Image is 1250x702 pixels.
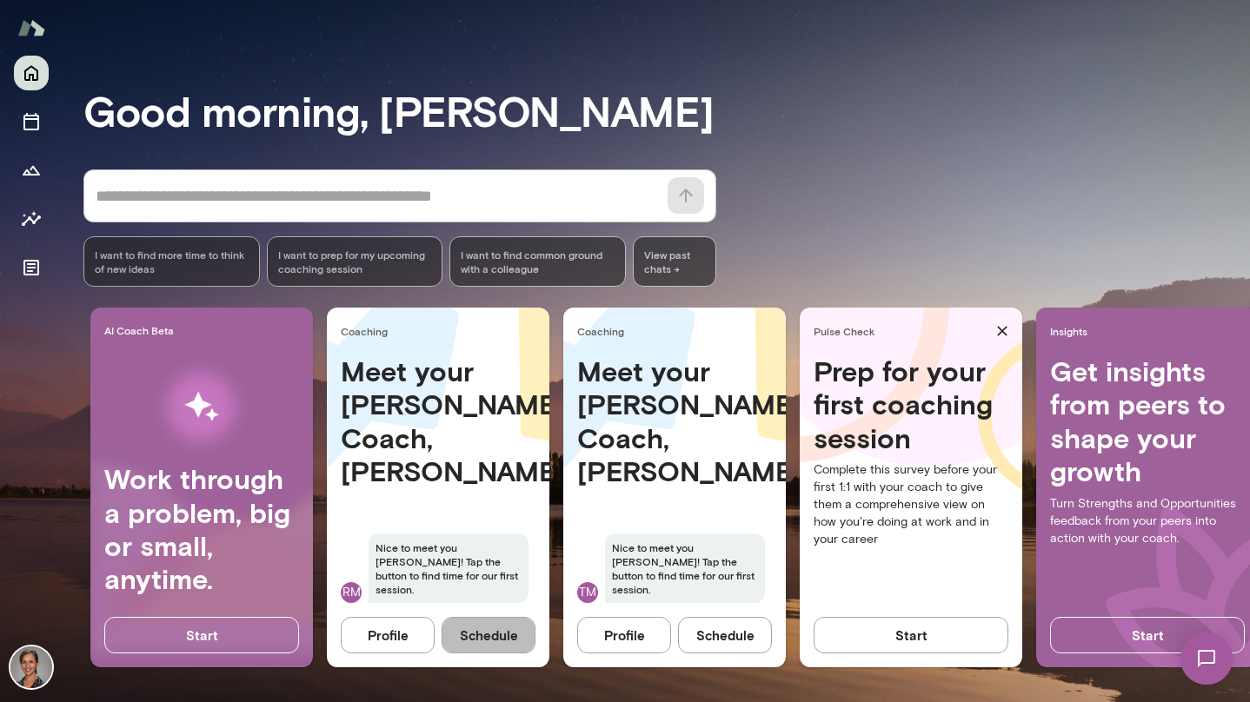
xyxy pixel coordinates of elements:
button: Schedule [678,617,772,653]
span: Nice to meet you [PERSON_NAME]! Tap the button to find time for our first session. [369,533,529,603]
button: Growth Plan [14,153,49,188]
button: Profile [577,617,671,653]
button: Documents [14,250,49,285]
img: Lavanya Rajan [10,646,52,688]
span: Coaching [577,324,779,338]
h3: Good morning, [PERSON_NAME] [83,86,1250,135]
h4: Prep for your first coaching session [814,354,1008,454]
span: Pulse Check [814,324,989,338]
h4: Meet your [PERSON_NAME] Coach, [PERSON_NAME] [577,354,772,488]
h4: Get insights from peers to shape your growth [1050,354,1245,488]
div: I want to find common ground with a colleague [449,236,626,287]
button: Sessions [14,104,49,139]
div: I want to prep for my upcoming coaching session [267,236,443,287]
span: View past chats -> [633,236,716,287]
h4: Work through a problem, big or small, anytime. [104,462,299,596]
button: Start [104,617,299,653]
h4: Meet your [PERSON_NAME] Coach, [PERSON_NAME] [341,354,535,488]
img: Mento [17,11,45,44]
p: Turn Strengths and Opportunities feedback from your peers into action with your coach. [1050,495,1245,547]
button: Profile [341,617,435,653]
p: Complete this survey before your first 1:1 with your coach to give them a comprehensive view on h... [814,461,1008,548]
span: I want to find more time to think of new ideas [95,248,249,275]
img: AI Workflows [124,352,279,462]
button: Schedule [442,617,535,653]
button: Start [814,617,1008,653]
div: TM [577,582,598,603]
button: Insights [14,202,49,236]
div: I want to find more time to think of new ideas [83,236,260,287]
button: Start [1050,617,1245,653]
span: AI Coach Beta [104,323,306,337]
div: RM [341,582,362,603]
span: I want to find common ground with a colleague [461,248,615,275]
span: Coaching [341,324,542,338]
button: Home [14,56,49,90]
span: I want to prep for my upcoming coaching session [278,248,432,275]
span: Nice to meet you [PERSON_NAME]! Tap the button to find time for our first session. [605,533,765,603]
